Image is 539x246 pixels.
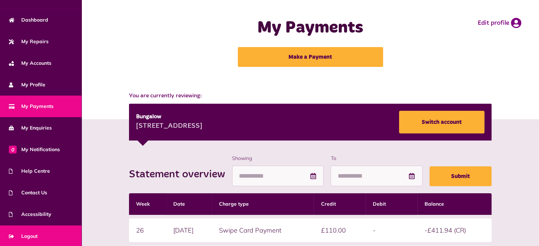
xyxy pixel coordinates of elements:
span: My Accounts [9,59,51,67]
span: Help Centre [9,167,50,175]
td: Swipe Card Payment [212,218,314,242]
a: Make a Payment [238,47,383,67]
span: Contact Us [9,189,47,196]
span: My Enquiries [9,124,52,132]
span: Logout [9,233,38,240]
span: My Repairs [9,38,49,45]
span: My Notifications [9,146,60,153]
td: -£411.94 (CR) [417,218,492,242]
th: Charge type [212,193,314,215]
td: 26 [129,218,166,242]
span: 0 [9,145,17,153]
td: [DATE] [166,218,212,242]
span: Accessibility [9,211,51,218]
h1: My Payments [203,18,418,38]
label: Showing [232,155,324,162]
th: Credit [314,193,365,215]
h2: Statement overview [129,168,232,181]
div: Bungalow [136,113,202,121]
th: Balance [417,193,492,215]
button: Submit [429,166,492,186]
span: My Profile [9,81,45,88]
div: [STREET_ADDRESS] [136,121,202,132]
th: Date [166,193,212,215]
th: Week [129,193,166,215]
span: Dashboard [9,16,48,24]
th: Debit [366,193,417,215]
td: £110.00 [314,218,365,242]
span: You are currently reviewing: [129,92,491,100]
span: My Payments [9,103,54,110]
label: To [331,155,422,162]
a: Switch account [399,111,484,133]
a: Edit profile [478,18,521,28]
td: - [366,218,417,242]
